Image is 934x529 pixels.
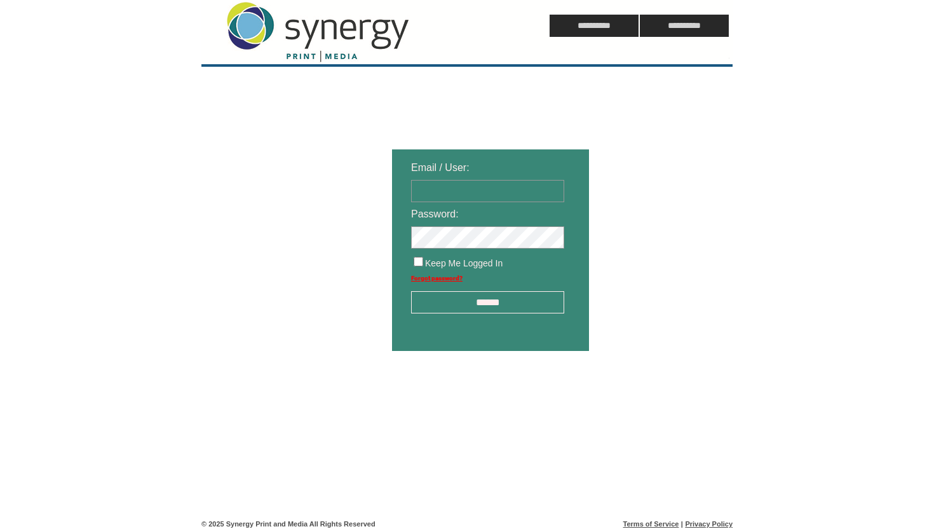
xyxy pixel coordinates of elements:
a: Terms of Service [623,520,679,528]
span: Keep Me Logged In [425,258,503,268]
span: | [681,520,683,528]
img: transparent.png [626,383,689,399]
a: Forgot password? [411,275,463,282]
span: Password: [411,209,459,219]
span: © 2025 Synergy Print and Media All Rights Reserved [201,520,376,528]
a: Privacy Policy [685,520,733,528]
span: Email / User: [411,162,470,173]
